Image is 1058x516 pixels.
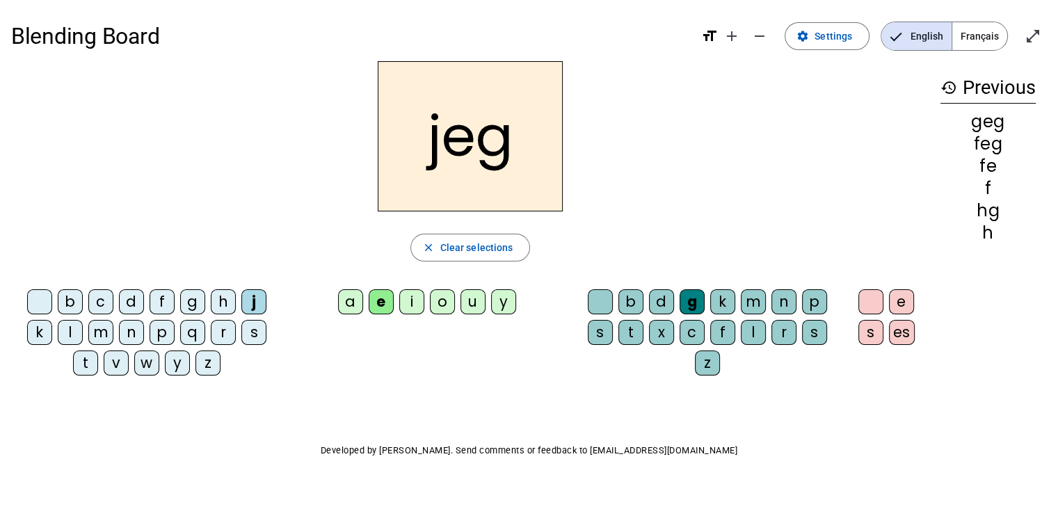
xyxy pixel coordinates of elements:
div: f [940,180,1036,197]
div: p [150,320,175,345]
div: t [618,320,643,345]
div: h [211,289,236,314]
div: y [165,350,190,376]
mat-icon: remove [751,28,768,45]
div: fe [940,158,1036,175]
div: l [741,320,766,345]
p: Developed by [PERSON_NAME]. Send comments or feedback to [EMAIL_ADDRESS][DOMAIN_NAME] [11,442,1047,459]
mat-icon: settings [796,30,809,42]
div: b [618,289,643,314]
div: p [802,289,827,314]
div: i [399,289,424,314]
div: f [150,289,175,314]
div: h [940,225,1036,241]
h2: jeg [378,61,563,211]
div: l [58,320,83,345]
div: s [588,320,613,345]
div: t [73,350,98,376]
div: n [771,289,796,314]
div: e [889,289,914,314]
h3: Previous [940,72,1036,104]
div: w [134,350,159,376]
div: c [88,289,113,314]
button: Decrease font size [746,22,774,50]
button: Enter full screen [1019,22,1047,50]
div: o [430,289,455,314]
span: English [881,22,952,50]
div: d [119,289,144,314]
mat-icon: format_size [701,28,718,45]
div: s [858,320,883,345]
div: q [180,320,205,345]
div: es [889,320,915,345]
mat-icon: open_in_full [1025,28,1041,45]
div: n [119,320,144,345]
div: hg [940,202,1036,219]
button: Increase font size [718,22,746,50]
span: Français [952,22,1007,50]
div: d [649,289,674,314]
span: Settings [815,28,852,45]
div: z [195,350,221,376]
div: feg [940,136,1036,152]
div: a [338,289,363,314]
mat-icon: history [940,79,957,96]
mat-icon: close [422,241,435,254]
div: g [680,289,705,314]
div: z [695,350,720,376]
h1: Blending Board [11,14,690,58]
div: j [241,289,266,314]
div: y [491,289,516,314]
div: u [460,289,486,314]
div: e [369,289,394,314]
div: c [680,320,705,345]
div: f [710,320,735,345]
mat-icon: add [723,28,740,45]
div: r [771,320,796,345]
div: s [802,320,827,345]
div: x [649,320,674,345]
div: m [741,289,766,314]
div: k [710,289,735,314]
div: geg [940,113,1036,130]
div: v [104,350,129,376]
div: k [27,320,52,345]
div: s [241,320,266,345]
button: Clear selections [410,234,531,261]
button: Settings [785,22,869,50]
div: r [211,320,236,345]
mat-button-toggle-group: Language selection [881,22,1008,51]
div: m [88,320,113,345]
span: Clear selections [440,239,513,256]
div: g [180,289,205,314]
div: b [58,289,83,314]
